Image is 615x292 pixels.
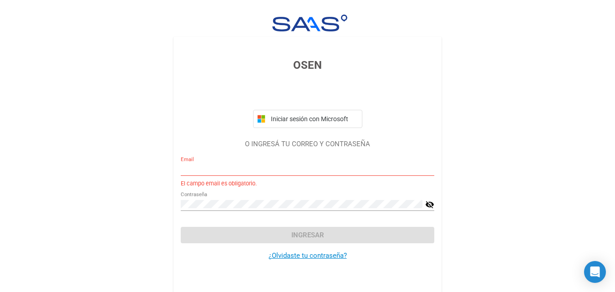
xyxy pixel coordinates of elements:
[181,227,434,243] button: Ingresar
[181,139,434,149] p: O INGRESÁ TU CORREO Y CONTRASEÑA
[269,115,358,123] span: Iniciar sesión con Microsoft
[291,231,324,239] span: Ingresar
[181,57,434,73] h3: OSEN
[249,83,367,103] iframe: Botón de Acceder con Google
[584,261,606,283] div: Open Intercom Messenger
[425,199,434,210] mat-icon: visibility_off
[181,179,257,188] small: El campo email es obligatorio.
[253,110,362,128] button: Iniciar sesión con Microsoft
[269,251,347,260] a: ¿Olvidaste tu contraseña?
